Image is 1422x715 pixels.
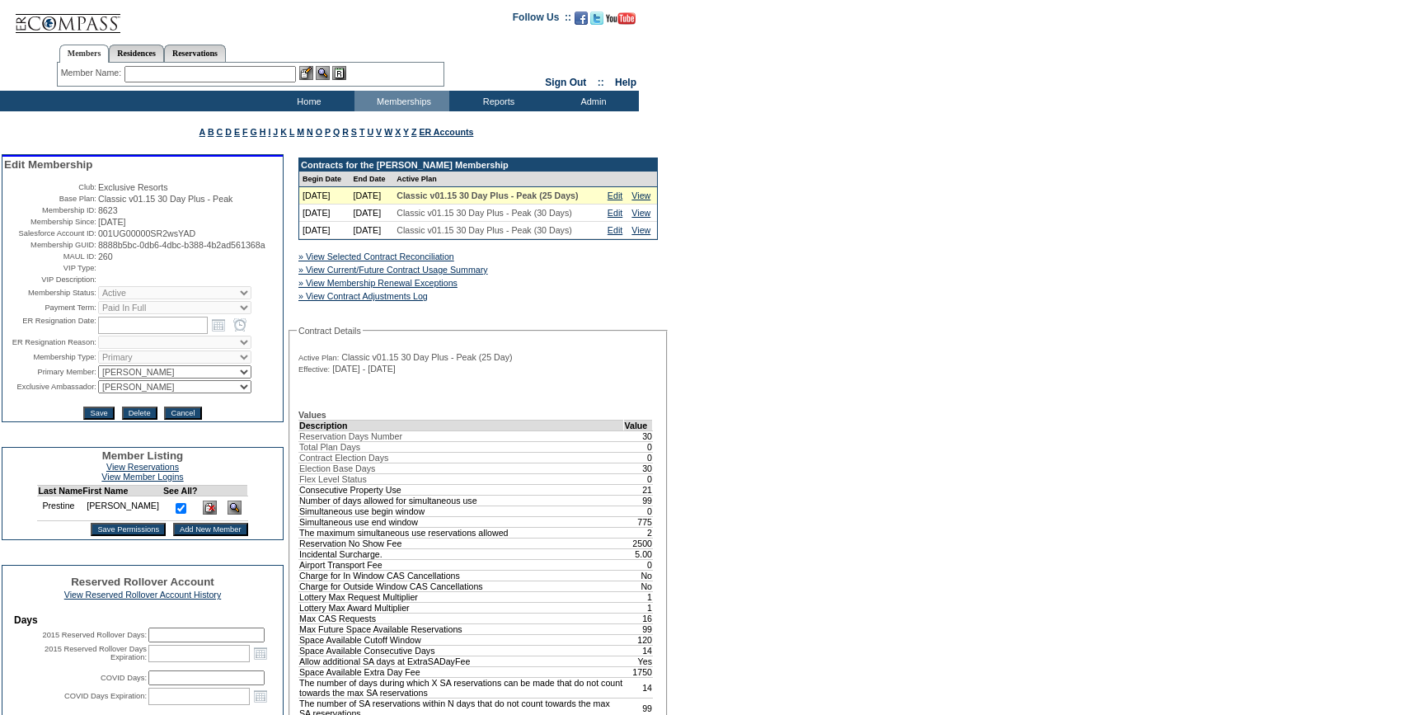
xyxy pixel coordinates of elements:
a: P [325,127,331,137]
span: Contract Election Days [299,453,388,463]
a: Become our fan on Facebook [575,16,588,26]
td: 0 [624,441,653,452]
a: I [268,127,270,137]
span: Edit Membership [4,158,92,171]
img: View Dashboard [228,501,242,515]
td: Space Available Cutoff Window [299,634,624,645]
span: Flex Level Status [299,474,367,484]
td: Number of days allowed for simultaneous use [299,495,624,506]
td: Value [624,420,653,430]
td: Consecutive Property Use [299,484,624,495]
td: First Name [82,486,163,496]
td: Follow Us :: [513,10,571,30]
span: Reservation Days Number [299,431,402,441]
a: Edit [608,208,622,218]
a: A [199,127,205,137]
td: 99 [624,495,653,506]
a: View Reservations [106,462,179,472]
td: VIP Description: [4,275,96,285]
span: Classic v01.15 30 Day Plus - Peak (30 Days) [397,208,572,218]
a: View [631,191,650,200]
a: View [631,225,650,235]
td: 30 [624,463,653,473]
td: Membership GUID: [4,240,96,250]
td: VIP Type: [4,263,96,273]
span: 8623 [98,205,118,215]
a: E [234,127,240,137]
a: Residences [109,45,164,62]
span: Election Base Days [299,463,375,473]
img: b_edit.gif [299,66,313,80]
td: The maximum simultaneous use reservations allowed [299,527,624,538]
a: Q [333,127,340,137]
a: H [260,127,266,137]
span: Classic v01.15 30 Day Plus - Peak [98,194,232,204]
td: No [624,570,653,581]
td: [DATE] [350,222,394,239]
td: Allow additional SA days at ExtraSADayFee [299,656,624,666]
a: J [273,127,278,137]
td: Admin [544,91,639,111]
b: Values [298,410,326,420]
td: Active Plan [393,172,604,187]
legend: Contract Details [297,326,363,336]
span: Classic v01.15 30 Day Plus - Peak (25 Days) [397,191,578,200]
a: M [297,127,304,137]
span: Member Listing [102,449,184,462]
img: Delete [203,501,217,515]
td: Home [260,91,354,111]
td: Charge for In Window CAS Cancellations [299,570,624,581]
span: [DATE] - [DATE] [332,364,396,374]
td: Prestine [38,496,82,521]
a: ER Accounts [419,127,473,137]
img: Follow us on Twitter [590,12,603,25]
td: Membership Since: [4,217,96,227]
a: View Member Logins [101,472,183,482]
a: » View Current/Future Contract Usage Summary [298,265,488,275]
td: Simultaneous use begin window [299,506,624,516]
td: Membership Status: [4,286,96,299]
a: O [316,127,322,137]
span: Total Plan Days [299,442,360,452]
a: L [289,127,294,137]
td: 30 [624,430,653,441]
td: 0 [624,473,653,484]
label: 2015 Reserved Rollover Days Expiration: [45,645,147,661]
td: The number of days during which X SA reservations can be made that do not count towards the max S... [299,677,624,698]
td: [DATE] [350,205,394,222]
td: Payment Term: [4,301,96,314]
a: Z [411,127,417,137]
a: G [250,127,256,137]
a: View [631,208,650,218]
td: Max CAS Requests [299,613,624,623]
td: Exclusive Ambassador: [4,380,96,393]
span: 260 [98,252,113,261]
td: 14 [624,677,653,698]
img: Subscribe to our YouTube Channel [606,12,636,25]
td: 1 [624,602,653,613]
span: :: [598,77,604,88]
span: 001UG00000SR2wsYAD [98,228,195,238]
td: Salesforce Account ID: [4,228,96,238]
span: Classic v01.15 30 Day Plus - Peak (30 Days) [397,225,572,235]
td: 1 [624,591,653,602]
td: 0 [624,559,653,570]
a: Open the calendar popup. [209,316,228,334]
span: Effective: [298,365,330,374]
td: Last Name [38,486,82,496]
td: 16 [624,613,653,623]
td: MAUL ID: [4,252,96,261]
td: 0 [624,506,653,516]
td: Space Available Consecutive Days [299,645,624,656]
a: U [367,127,373,137]
a: » View Membership Renewal Exceptions [298,278,458,288]
td: Club: [4,182,96,192]
img: Reservations [332,66,346,80]
td: Begin Date [299,172,350,187]
input: Cancel [164,407,201,420]
a: B [208,127,214,137]
a: Help [615,77,636,88]
td: [DATE] [299,205,350,222]
a: K [280,127,287,137]
img: View [316,66,330,80]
